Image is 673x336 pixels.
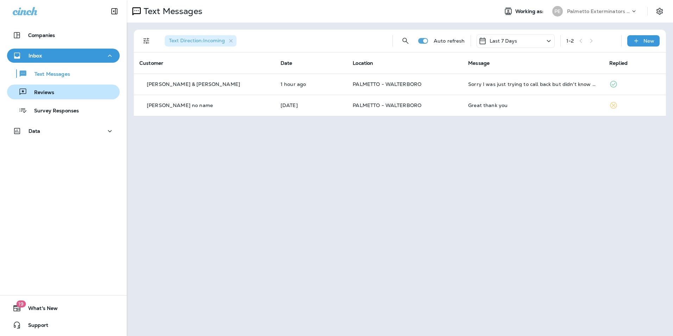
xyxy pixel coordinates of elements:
span: PALMETTO - WALTERBORO [353,102,421,108]
p: Palmetto Exterminators LLC [567,8,630,14]
button: Collapse Sidebar [105,4,124,18]
span: What's New [21,305,58,314]
p: Inbox [29,53,42,58]
div: Sorry I was just trying to call back but didn't know which option to press on the menu. That is g... [468,81,598,87]
div: PE [552,6,563,17]
p: Last 7 Days [490,38,517,44]
p: Survey Responses [27,108,79,114]
button: Inbox [7,49,120,63]
p: Auto refresh [434,38,465,44]
span: Text Direction : Incoming [169,37,225,44]
p: Sep 2, 2025 10:10 AM [281,102,341,108]
p: New [643,38,654,44]
button: Data [7,124,120,138]
span: 19 [16,300,26,307]
span: Message [468,60,490,66]
p: Data [29,128,40,134]
button: Text Messages [7,66,120,81]
span: Location [353,60,373,66]
p: [PERSON_NAME] no name [147,102,213,108]
button: Filters [139,34,153,48]
button: Settings [653,5,666,18]
span: PALMETTO - WALTERBORO [353,81,421,87]
button: Search Messages [398,34,413,48]
p: Companies [28,32,55,38]
p: Sep 8, 2025 08:16 AM [281,81,341,87]
span: Support [21,322,48,331]
span: Date [281,60,293,66]
button: 19What's New [7,301,120,315]
p: Text Messages [27,71,70,78]
span: Working as: [515,8,545,14]
button: Survey Responses [7,103,120,118]
p: [PERSON_NAME] & [PERSON_NAME] [147,81,240,87]
button: Support [7,318,120,332]
span: Customer [139,60,163,66]
div: Text Direction:Incoming [165,35,237,46]
div: 1 - 2 [566,38,574,44]
span: Replied [609,60,628,66]
button: Companies [7,28,120,42]
p: Text Messages [141,6,202,17]
div: Great thank you [468,102,598,108]
p: Reviews [27,89,54,96]
button: Reviews [7,85,120,99]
